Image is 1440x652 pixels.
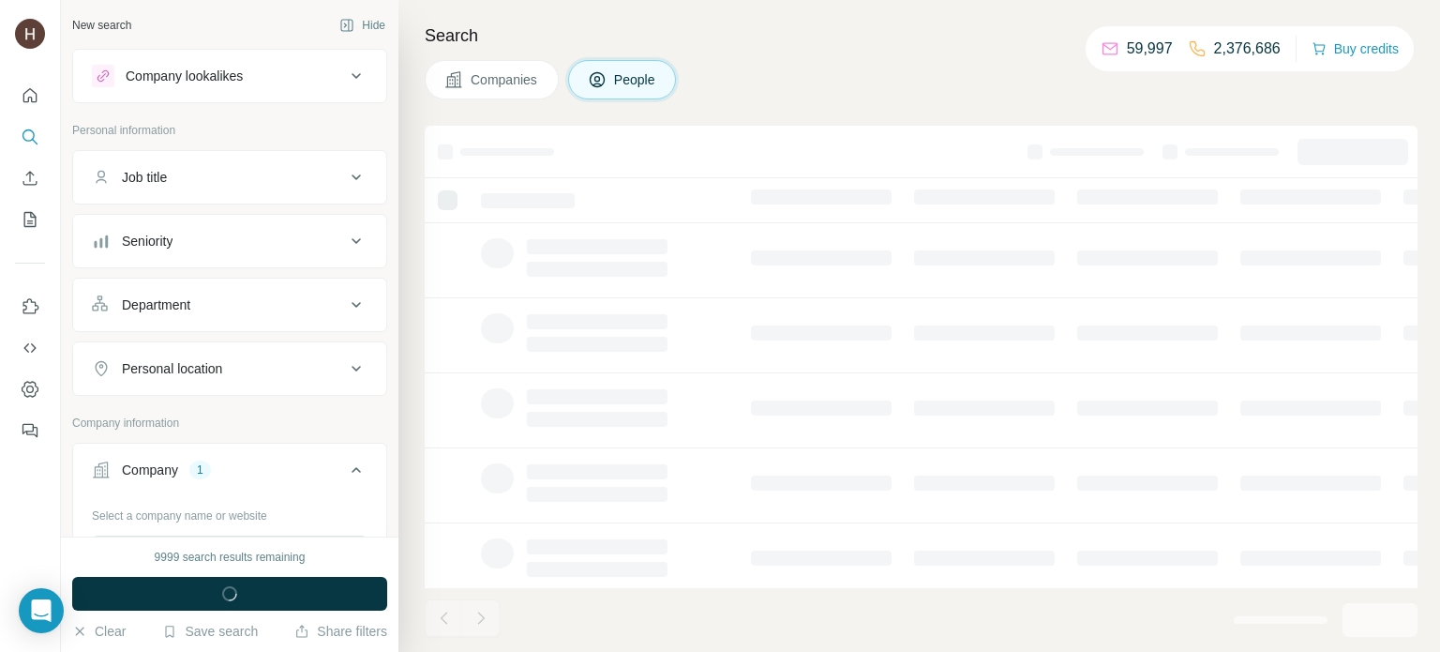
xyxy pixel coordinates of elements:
button: Seniority [73,219,386,264]
button: Company1 [73,447,386,500]
div: Open Intercom Messenger [19,588,64,633]
button: Use Surfe API [15,331,45,365]
h4: Search [425,23,1417,49]
div: Seniority [122,232,172,250]
button: Enrich CSV [15,161,45,195]
div: New search [72,17,131,34]
button: Hide [326,11,398,39]
div: Company [122,461,178,479]
p: Personal information [72,122,387,139]
button: Feedback [15,414,45,447]
p: 2,376,686 [1214,38,1281,60]
button: Buy credits [1312,36,1399,62]
span: People [614,70,657,89]
div: Department [122,296,190,314]
div: 9999 search results remaining [155,549,306,566]
span: Companies [471,70,539,89]
button: My lists [15,203,45,236]
button: Quick start [15,79,45,113]
button: Use Surfe on LinkedIn [15,290,45,324]
button: Search [15,120,45,154]
button: Save search [162,622,258,641]
div: Personal location [122,359,222,378]
img: Avatar [15,19,45,49]
button: Department [73,282,386,327]
div: Company lookalikes [126,67,243,85]
div: Job title [122,168,167,187]
button: Personal location [73,346,386,391]
div: Select a company name or website [92,500,367,524]
button: Dashboard [15,372,45,406]
button: Clear [72,622,126,641]
button: Share filters [294,622,387,641]
div: 1 [189,462,211,478]
button: Job title [73,155,386,200]
p: 59,997 [1127,38,1173,60]
button: Company lookalikes [73,53,386,99]
p: Company information [72,415,387,432]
